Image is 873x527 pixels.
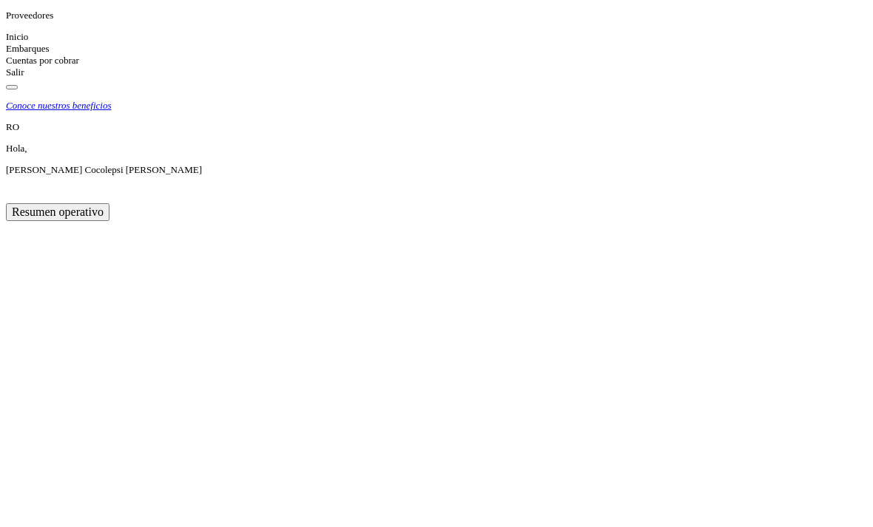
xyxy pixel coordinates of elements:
p: Hola, [6,143,867,154]
a: Conoce nuestros beneficios [6,100,867,112]
div: Embarques [6,43,867,55]
a: Inicio [6,31,28,42]
a: Embarques [6,43,49,54]
a: Cuentas por cobrar [6,55,79,66]
a: Salir [6,67,24,78]
p: Conoce nuestros beneficios [6,100,112,112]
span: RO [6,121,19,132]
div: Inicio [6,31,867,43]
div: Cuentas por cobrar [6,55,867,67]
p: Rosa Osiris Cocolepsi Morales [6,164,867,176]
div: Salir [6,67,867,78]
p: Proveedores [6,10,867,21]
span: Resumen operativo [12,205,104,218]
